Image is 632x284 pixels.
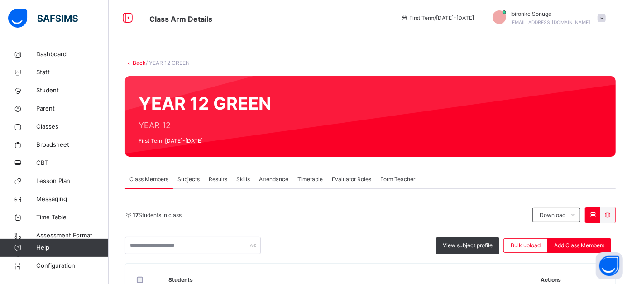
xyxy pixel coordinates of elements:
span: Configuration [36,261,108,270]
span: [EMAIL_ADDRESS][DOMAIN_NAME] [511,19,591,25]
a: Back [133,59,146,66]
span: Ibironke Sonuga [511,10,591,18]
span: Class Members [129,175,168,183]
span: session/term information [401,14,474,22]
span: Timetable [297,175,323,183]
button: Open asap [596,252,623,279]
span: Staff [36,68,109,77]
div: IbironkeSonuga [484,10,610,26]
span: Results [209,175,227,183]
span: Attendance [259,175,288,183]
span: / YEAR 12 GREEN [146,59,190,66]
span: CBT [36,159,109,168]
span: Messaging [36,195,109,204]
span: Subjects [177,175,200,183]
span: Parent [36,104,109,113]
span: Help [36,243,108,252]
span: Class Arm Details [149,14,212,24]
img: safsims [8,9,78,28]
span: Time Table [36,213,109,222]
span: Bulk upload [511,241,541,250]
span: Assessment Format [36,231,109,240]
span: Download [540,211,565,219]
span: View subject profile [443,241,493,250]
span: Form Teacher [380,175,415,183]
span: Add Class Members [554,241,604,250]
span: Students in class [133,211,182,219]
span: Student [36,86,109,95]
span: Skills [236,175,250,183]
span: Classes [36,122,109,131]
b: 17 [133,212,139,218]
span: Broadsheet [36,140,109,149]
span: Lesson Plan [36,177,109,186]
span: Dashboard [36,50,109,59]
span: Evaluator Roles [332,175,371,183]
